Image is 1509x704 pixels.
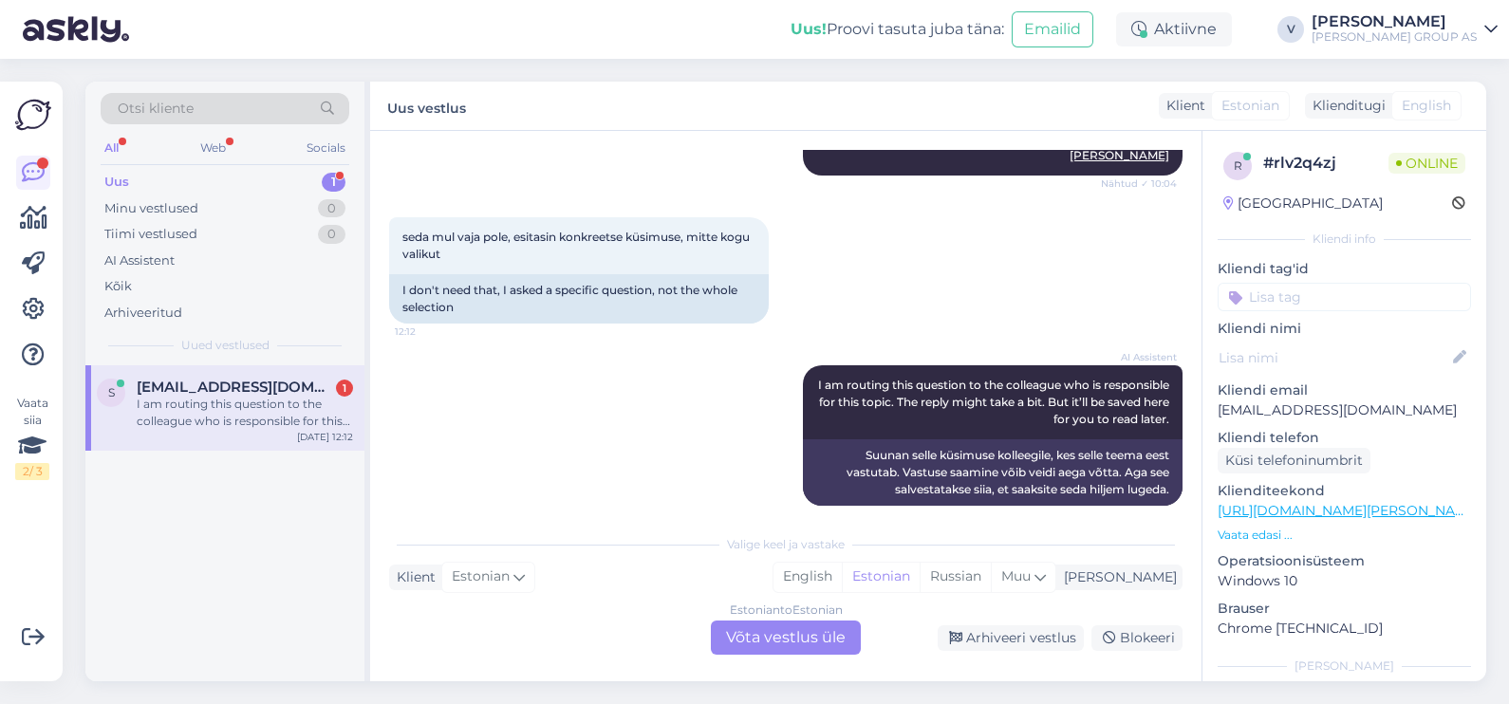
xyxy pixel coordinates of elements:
[15,97,51,133] img: Askly Logo
[1263,152,1388,175] div: # rlv2q4zj
[387,93,466,119] label: Uus vestlus
[118,99,194,119] span: Otsi kliente
[1218,380,1471,400] p: Kliendi email
[773,563,842,591] div: English
[1312,14,1477,29] div: [PERSON_NAME]
[1234,158,1242,173] span: r
[1221,96,1279,116] span: Estonian
[104,225,197,244] div: Tiimi vestlused
[730,602,843,619] div: Estonian to Estonian
[1218,619,1471,639] p: Chrome [TECHNICAL_ID]
[389,274,769,324] div: I don't need that, I asked a specific question, not the whole selection
[1091,625,1183,651] div: Blokeeri
[104,304,182,323] div: Arhiveeritud
[137,396,353,430] div: I am routing this question to the colleague who is responsible for this topic. The reply might ta...
[1056,567,1177,587] div: [PERSON_NAME]
[1218,481,1471,501] p: Klienditeekond
[1312,14,1498,45] a: [PERSON_NAME][PERSON_NAME] GROUP AS
[303,136,349,160] div: Socials
[938,625,1084,651] div: Arhiveeri vestlus
[1277,16,1304,43] div: V
[108,385,115,399] span: s
[842,563,920,591] div: Estonian
[181,337,270,354] span: Uued vestlused
[1218,259,1471,279] p: Kliendi tag'id
[818,378,1172,426] span: I am routing this question to the colleague who is responsible for this topic. The reply might ta...
[1159,96,1205,116] div: Klient
[104,173,129,192] div: Uus
[1218,319,1471,339] p: Kliendi nimi
[1218,428,1471,448] p: Kliendi telefon
[1116,12,1232,46] div: Aktiivne
[1012,11,1093,47] button: Emailid
[1106,507,1177,521] span: 12:12
[1388,153,1465,174] span: Online
[318,225,345,244] div: 0
[1218,527,1471,544] p: Vaata edasi ...
[1001,567,1031,584] span: Muu
[104,251,175,270] div: AI Assistent
[920,563,991,591] div: Russian
[1218,551,1471,571] p: Operatsioonisüsteem
[791,18,1004,41] div: Proovi tasuta juba täna:
[791,20,827,38] b: Uus!
[1218,283,1471,311] input: Lisa tag
[1218,448,1370,473] div: Küsi telefoninumbrit
[1312,29,1477,45] div: [PERSON_NAME] GROUP AS
[452,566,510,587] span: Estonian
[1305,96,1386,116] div: Klienditugi
[196,136,230,160] div: Web
[15,463,49,480] div: 2 / 3
[711,621,861,655] div: Võta vestlus üle
[104,199,198,218] div: Minu vestlused
[402,230,753,261] span: seda mul vaja pole, esitasin konkreetse küsimuse, mitte kogu valikut
[1218,231,1471,248] div: Kliendi info
[137,379,334,396] span: sulev.t@gmail.com
[104,277,132,296] div: Kõik
[318,199,345,218] div: 0
[1218,599,1471,619] p: Brauser
[101,136,122,160] div: All
[395,324,466,339] span: 12:12
[1218,571,1471,591] p: Windows 10
[1101,176,1177,191] span: Nähtud ✓ 10:04
[1106,350,1177,364] span: AI Assistent
[389,567,436,587] div: Klient
[1402,96,1451,116] span: English
[336,380,353,397] div: 1
[322,173,345,192] div: 1
[1218,502,1480,519] a: [URL][DOMAIN_NAME][PERSON_NAME]
[15,395,49,480] div: Vaata siia
[1218,400,1471,420] p: [EMAIL_ADDRESS][DOMAIN_NAME]
[1219,347,1449,368] input: Lisa nimi
[297,430,353,444] div: [DATE] 12:12
[1218,658,1471,675] div: [PERSON_NAME]
[803,439,1183,506] div: Suunan selle küsimuse kolleegile, kes selle teema eest vastutab. Vastuse saamine võib veidi aega ...
[389,536,1183,553] div: Valige keel ja vastake
[1223,194,1383,213] div: [GEOGRAPHIC_DATA]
